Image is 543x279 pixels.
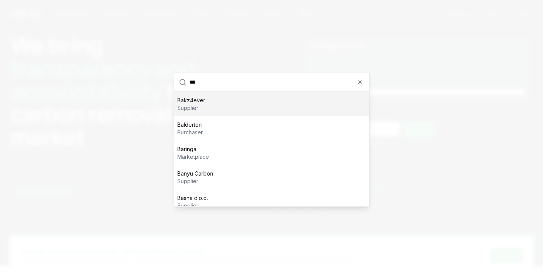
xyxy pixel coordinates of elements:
p: supplier [177,177,213,185]
p: Baringa [177,145,209,153]
p: supplier [177,202,208,209]
p: marketplace [177,153,209,160]
p: Bakz4ever [177,96,205,104]
p: Balderton [177,121,203,128]
p: purchaser [177,128,203,136]
p: Banyu Carbon [177,169,213,177]
p: Basna d.o.o. [177,194,208,202]
p: supplier [177,104,205,111]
